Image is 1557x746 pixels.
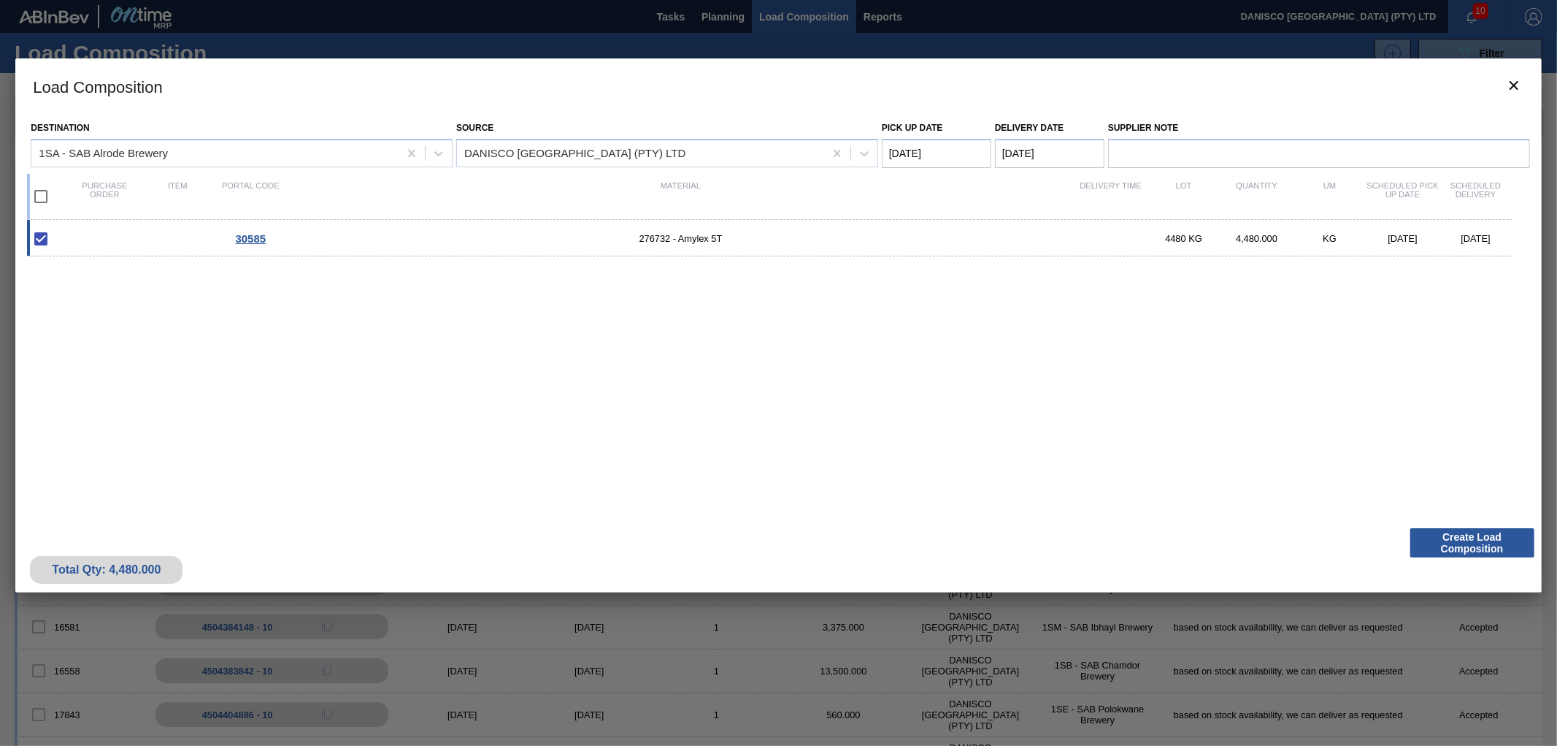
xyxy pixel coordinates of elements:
div: Go to Order [214,232,287,245]
input: mm/dd/yyyy [995,139,1104,168]
input: mm/dd/yyyy [882,139,991,168]
span: 30585 [235,232,266,245]
div: UM [1293,181,1366,212]
div: Quantity [1220,181,1293,212]
div: Scheduled Delivery [1439,181,1512,212]
div: DANISCO [GEOGRAPHIC_DATA] (PTY) LTD [464,147,685,159]
div: [DATE] [1366,233,1439,244]
label: Pick up Date [882,123,943,133]
div: Item [141,181,214,212]
div: Purchase order [68,181,141,212]
button: Create Load Composition [1410,528,1534,557]
div: 4480 KG [1147,233,1220,244]
div: Scheduled Pick up Date [1366,181,1439,212]
div: Portal code [214,181,287,212]
label: Source [456,123,493,133]
div: Lot [1147,181,1220,212]
div: Delivery Time [1074,181,1147,212]
div: 4,480.000 [1220,233,1293,244]
h3: Load Composition [15,58,1541,114]
div: KG [1293,233,1366,244]
div: Total Qty: 4,480.000 [41,563,172,576]
label: Supplier Note [1108,118,1530,139]
div: 1SA - SAB Alrode Brewery [39,147,168,159]
label: Destination [31,123,89,133]
label: Delivery Date [995,123,1064,133]
span: 276732 - Amylex 5T [287,233,1074,244]
div: [DATE] [1439,233,1512,244]
div: Material [287,181,1074,212]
